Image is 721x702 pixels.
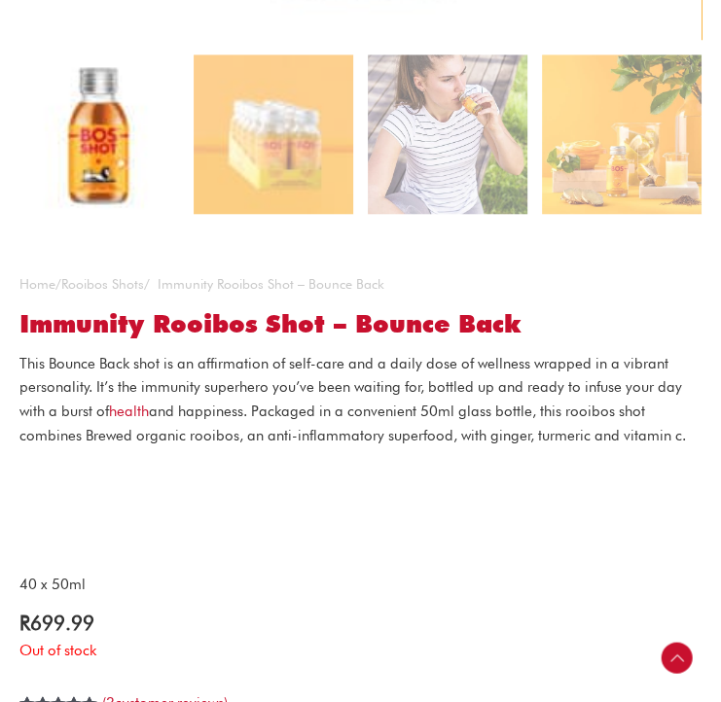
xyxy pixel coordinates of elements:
a: Home [19,276,55,292]
a: health [109,403,149,420]
p: 40 x 50ml [19,573,702,597]
img: KS-07548-2 [368,54,527,214]
p: Out of stock [19,639,702,663]
img: Social_Shots_3_720x [542,54,702,214]
img: Immunity Rooibos Shot - Bounce Back - Image 2 [194,54,353,214]
a: Rooibos Shots [61,276,144,292]
h1: Immunity Rooibos Shot – Bounce Back [19,309,702,339]
img: Immunity Rooibos Shot - Bounce Back [19,54,179,214]
bdi: 699.99 [19,611,94,635]
nav: Breadcrumb [19,272,702,297]
p: This Bounce Back shot is an affirmation of self-care and a daily dose of wellness wrapped in a vi... [19,352,702,448]
span: R [19,611,30,635]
